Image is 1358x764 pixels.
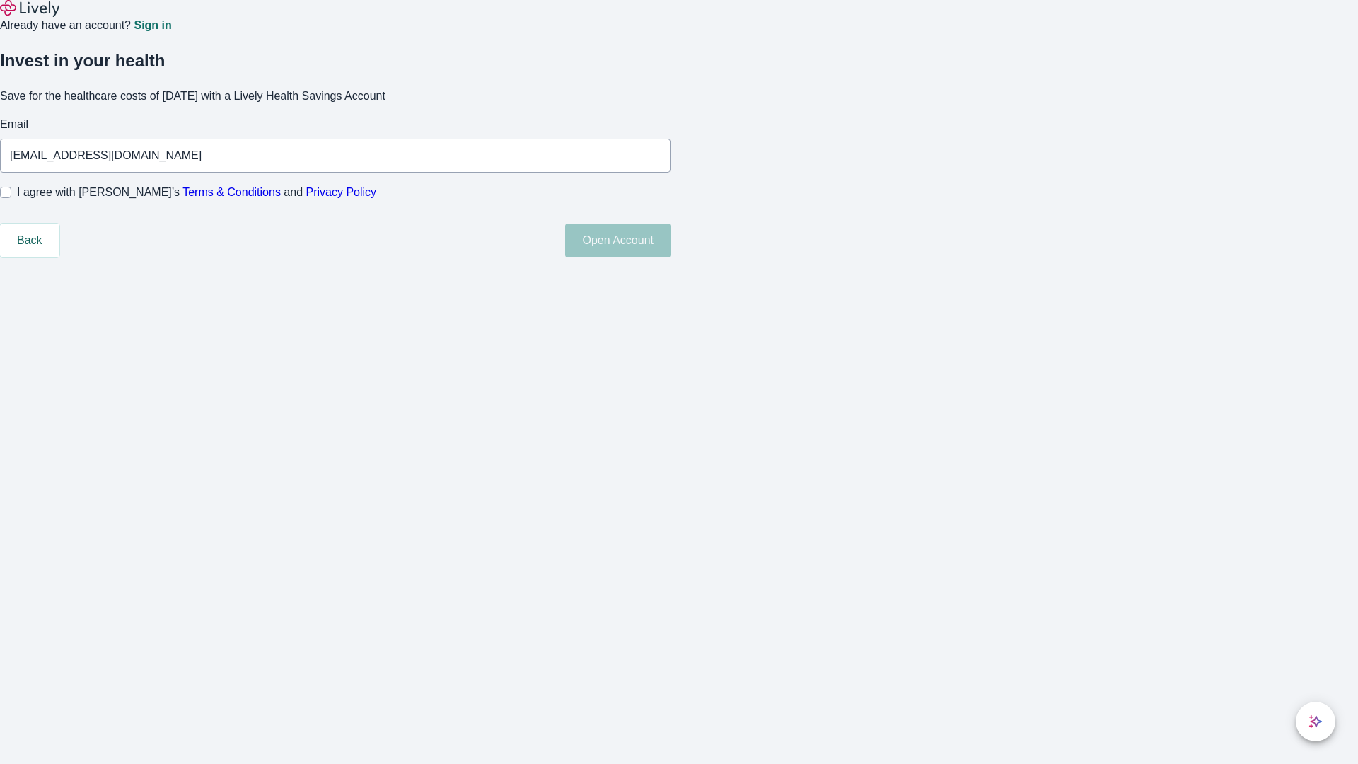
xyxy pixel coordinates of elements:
button: chat [1296,702,1335,741]
a: Terms & Conditions [182,186,281,198]
a: Sign in [134,20,171,31]
a: Privacy Policy [306,186,377,198]
span: I agree with [PERSON_NAME]’s and [17,184,376,201]
svg: Lively AI Assistant [1308,714,1323,729]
